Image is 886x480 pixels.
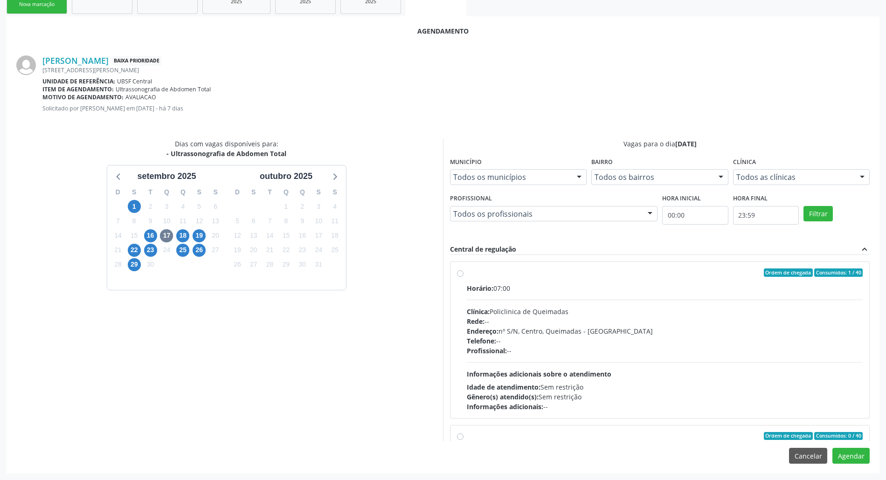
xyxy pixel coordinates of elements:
[279,200,292,213] span: quarta-feira, 1 de outubro de 2025
[209,244,222,257] span: sábado, 27 de setembro de 2025
[453,209,638,219] span: Todos os profissionais
[296,244,309,257] span: quinta-feira, 23 de outubro de 2025
[128,214,141,227] span: segunda-feira, 8 de setembro de 2025
[111,258,125,271] span: domingo, 28 de setembro de 2025
[166,139,286,158] div: Dias com vagas disponíveis para:
[256,170,316,183] div: outubro 2025
[193,214,206,227] span: sexta-feira, 12 de setembro de 2025
[311,185,327,199] div: S
[467,402,863,411] div: --
[263,244,277,257] span: terça-feira, 21 de outubro de 2025
[467,336,863,346] div: --
[128,229,141,242] span: segunda-feira, 15 de setembro de 2025
[176,244,189,257] span: quinta-feira, 25 de setembro de 2025
[814,268,863,277] span: Consumidos: 1 / 40
[859,244,870,254] i: expand_less
[176,200,189,213] span: quinta-feira, 4 de setembro de 2025
[450,192,492,206] label: Profissional
[279,244,292,257] span: quarta-feira, 22 de outubro de 2025
[328,200,341,213] span: sábado, 4 de outubro de 2025
[591,155,613,170] label: Bairro
[209,214,222,227] span: sábado, 13 de setembro de 2025
[263,229,277,242] span: terça-feira, 14 de outubro de 2025
[467,284,493,293] span: Horário:
[160,214,173,227] span: quarta-feira, 10 de setembro de 2025
[191,185,208,199] div: S
[467,327,498,336] span: Endereço:
[231,214,244,227] span: domingo, 5 de outubro de 2025
[193,200,206,213] span: sexta-feira, 5 de setembro de 2025
[467,346,863,356] div: --
[209,229,222,242] span: sábado, 20 de setembro de 2025
[176,229,189,242] span: quinta-feira, 18 de setembro de 2025
[111,214,125,227] span: domingo, 7 de setembro de 2025
[133,170,200,183] div: setembro 2025
[263,258,277,271] span: terça-feira, 28 de outubro de 2025
[467,392,539,401] span: Gênero(s) atendido(s):
[112,56,161,66] span: Baixa Prioridade
[42,66,870,74] div: [STREET_ADDRESS][PERSON_NAME]
[764,432,813,440] span: Ordem de chegada
[312,244,325,257] span: sexta-feira, 24 de outubro de 2025
[144,200,157,213] span: terça-feira, 2 de setembro de 2025
[193,244,206,257] span: sexta-feira, 26 de setembro de 2025
[733,155,756,170] label: Clínica
[467,402,543,411] span: Informações adicionais:
[467,326,863,336] div: nº S/N, Centro, Queimadas - [GEOGRAPHIC_DATA]
[803,206,833,222] button: Filtrar
[144,229,157,242] span: terça-feira, 16 de setembro de 2025
[144,244,157,257] span: terça-feira, 23 de setembro de 2025
[450,244,516,254] div: Central de regulação
[125,93,156,101] span: AVALIACAO
[327,185,343,199] div: S
[662,206,728,225] input: Selecione o horário
[160,229,173,242] span: quarta-feira, 17 de setembro de 2025
[279,258,292,271] span: quarta-feira, 29 de outubro de 2025
[467,283,863,293] div: 07:00
[294,185,311,199] div: Q
[789,448,827,464] button: Cancelar
[231,258,244,271] span: domingo, 26 de outubro de 2025
[467,316,863,326] div: --
[453,172,568,182] span: Todos os municípios
[42,55,109,66] a: [PERSON_NAME]
[160,200,173,213] span: quarta-feira, 3 de setembro de 2025
[450,139,870,149] div: Vagas para o dia
[42,93,124,101] b: Motivo de agendamento:
[733,192,768,206] label: Hora final
[209,200,222,213] span: sábado, 6 de setembro de 2025
[117,77,152,85] span: UBSF Central
[193,229,206,242] span: sexta-feira, 19 de setembro de 2025
[111,229,125,242] span: domingo, 14 de setembro de 2025
[296,214,309,227] span: quinta-feira, 9 de outubro de 2025
[128,244,141,257] span: segunda-feira, 22 de setembro de 2025
[814,432,863,440] span: Consumidos: 0 / 40
[128,200,141,213] span: segunda-feira, 1 de setembro de 2025
[247,229,260,242] span: segunda-feira, 13 de outubro de 2025
[764,268,813,277] span: Ordem de chegada
[467,392,863,402] div: Sem restrição
[328,214,341,227] span: sábado, 11 de outubro de 2025
[42,77,115,85] b: Unidade de referência:
[116,85,211,93] span: Ultrassonografia de Abdomen Total
[14,1,60,8] div: Nova marcação
[296,258,309,271] span: quinta-feira, 30 de outubro de 2025
[16,26,870,36] div: Agendamento
[328,229,341,242] span: sábado, 18 de outubro de 2025
[279,214,292,227] span: quarta-feira, 8 de outubro de 2025
[467,383,540,391] span: Idade de atendimento:
[247,244,260,257] span: segunda-feira, 20 de outubro de 2025
[144,258,157,271] span: terça-feira, 30 de setembro de 2025
[175,185,191,199] div: Q
[467,307,863,316] div: Policlinica de Queimadas
[467,346,507,355] span: Profissional:
[110,185,126,199] div: D
[595,172,709,182] span: Todos os bairros
[278,185,294,199] div: Q
[245,185,262,199] div: S
[160,244,173,257] span: quarta-feira, 24 de setembro de 2025
[208,185,224,199] div: S
[126,185,142,199] div: S
[262,185,278,199] div: T
[832,448,870,464] button: Agendar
